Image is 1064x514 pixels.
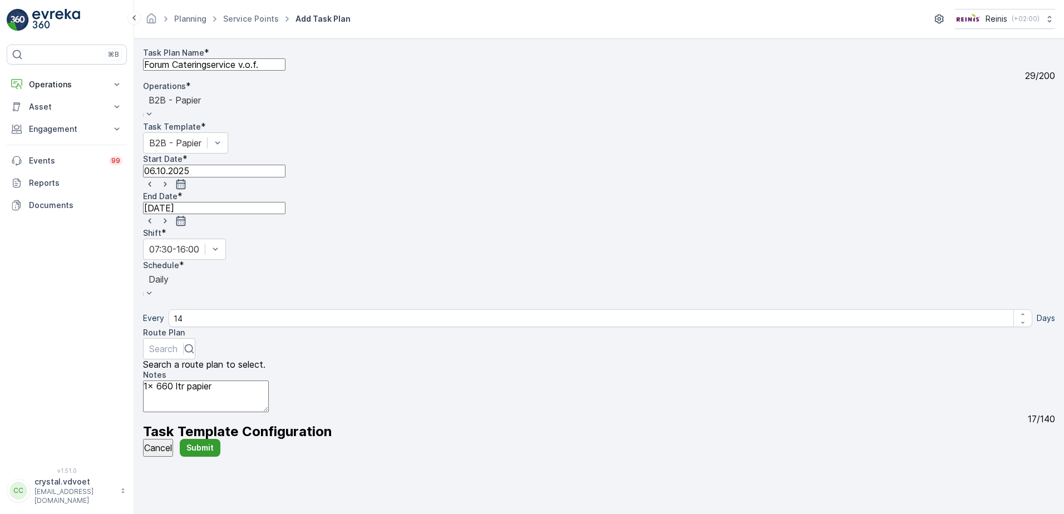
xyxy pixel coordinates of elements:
p: Reinis [986,13,1007,24]
span: Search a route plan to select. [143,359,265,369]
p: Documents [29,200,122,211]
a: Events99 [7,150,127,172]
p: Operations [29,79,105,90]
button: Asset [7,96,127,118]
p: Asset [29,101,105,112]
label: Schedule [143,260,179,270]
textarea: 1x 660 ltr papier [143,380,269,412]
img: logo [7,9,29,31]
p: Engagement [29,123,105,135]
p: ⌘B [108,50,119,59]
button: Engagement [7,118,127,140]
p: Search [149,342,178,355]
label: Task Template [143,122,201,131]
label: Operations [143,81,186,91]
a: Reports [7,172,127,194]
p: crystal.vdvoet [35,476,115,487]
img: Reinis-Logo-Vrijstaand_Tekengebied-1-copy2_aBO4n7j.png [955,13,981,25]
label: Start Date [143,154,183,164]
p: Cancel [144,443,172,453]
h2: Task Template Configuration [143,424,1055,439]
p: Days [1037,313,1055,324]
a: Service Points [223,14,279,23]
label: Notes [143,370,166,379]
p: 29 / 200 [1025,71,1055,81]
label: Shift [143,228,161,238]
button: Submit [180,439,220,457]
button: Reinis(+02:00) [955,9,1055,29]
p: ( +02:00 ) [1012,14,1040,23]
button: Cancel [143,439,173,457]
a: Planning [174,14,206,23]
p: Events [29,155,102,166]
button: Operations [7,73,127,96]
a: Documents [7,194,127,216]
p: 17 / 140 [1028,414,1055,424]
div: CC [9,482,27,500]
a: Homepage [145,17,157,26]
p: Submit [186,442,214,453]
input: dd/mm/yyyy [143,202,285,214]
p: 99 [111,156,120,165]
span: Add Task Plan [293,13,353,24]
img: logo_light-DOdMpM7g.png [32,9,80,31]
label: Route Plan [143,328,185,337]
p: Reports [29,177,122,189]
p: Every [143,313,164,324]
label: End Date [143,191,178,201]
label: Task Plan Name [143,48,204,57]
button: CCcrystal.vdvoet[EMAIL_ADDRESS][DOMAIN_NAME] [7,476,127,505]
p: [EMAIL_ADDRESS][DOMAIN_NAME] [35,487,115,505]
input: dd/mm/yyyy [143,165,285,177]
span: v 1.51.0 [7,467,127,474]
